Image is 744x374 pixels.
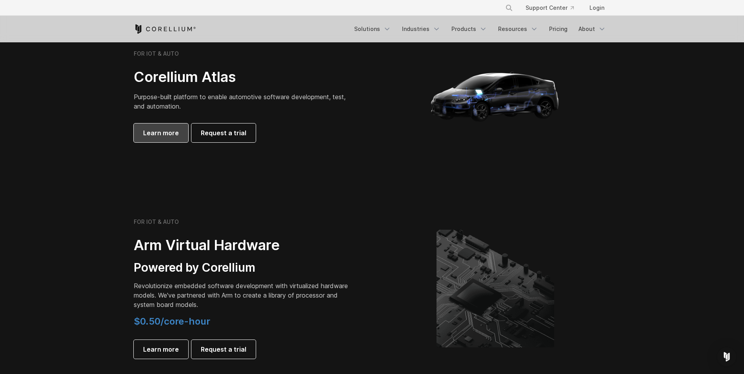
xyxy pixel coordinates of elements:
a: Request a trial [191,340,256,359]
a: Learn more [134,123,188,142]
div: Navigation Menu [349,22,611,36]
p: Revolutionize embedded software development with virtualized hardware models. We've partnered wit... [134,281,353,309]
a: Corellium Home [134,24,196,34]
a: Request a trial [191,123,256,142]
div: Navigation Menu [496,1,611,15]
a: Products [447,22,492,36]
button: Search [502,1,516,15]
span: Learn more [143,128,179,138]
img: Corellium_Hero_Atlas_alt [417,18,574,174]
div: Open Intercom Messenger [717,347,736,366]
span: $0.50/core-hour [134,316,210,327]
h2: Arm Virtual Hardware [134,236,353,254]
h3: Powered by Corellium [134,260,353,275]
a: Pricing [544,22,572,36]
a: Learn more [134,340,188,359]
span: Request a trial [201,345,246,354]
span: Purpose-built platform to enable automotive software development, test, and automation. [134,93,346,110]
h6: FOR IOT & AUTO [134,50,179,57]
img: Corellium's ARM Virtual Hardware Platform [437,230,554,347]
span: Learn more [143,345,179,354]
a: Solutions [349,22,396,36]
h6: FOR IOT & AUTO [134,218,179,225]
span: Request a trial [201,128,246,138]
a: Industries [397,22,445,36]
a: Resources [493,22,543,36]
a: About [574,22,611,36]
h2: Corellium Atlas [134,68,353,86]
a: Support Center [519,1,580,15]
a: Login [583,1,611,15]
